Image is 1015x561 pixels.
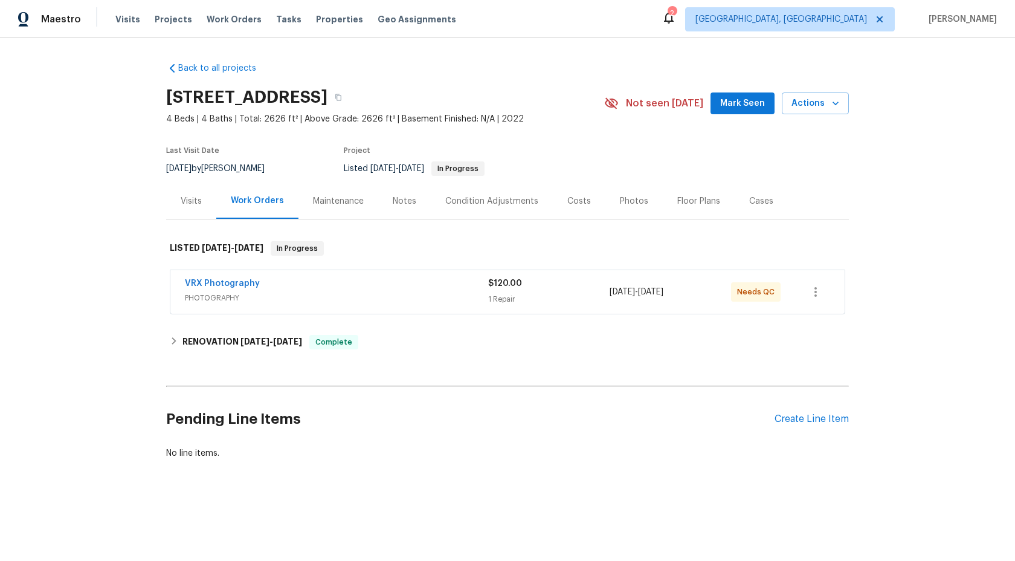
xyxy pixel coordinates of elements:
[677,195,720,207] div: Floor Plans
[626,97,703,109] span: Not seen [DATE]
[668,7,676,19] div: 2
[41,13,81,25] span: Maestro
[231,195,284,207] div: Work Orders
[344,164,485,173] span: Listed
[393,195,416,207] div: Notes
[775,413,849,425] div: Create Line Item
[720,96,765,111] span: Mark Seen
[166,91,327,103] h2: [STREET_ADDRESS]
[202,244,263,252] span: -
[370,164,424,173] span: -
[207,13,262,25] span: Work Orders
[924,13,997,25] span: [PERSON_NAME]
[170,241,263,256] h6: LISTED
[166,147,219,154] span: Last Visit Date
[399,164,424,173] span: [DATE]
[327,86,349,108] button: Copy Address
[311,336,357,348] span: Complete
[610,286,663,298] span: -
[166,113,604,125] span: 4 Beds | 4 Baths | Total: 2626 ft² | Above Grade: 2626 ft² | Basement Finished: N/A | 2022
[273,337,302,346] span: [DATE]
[445,195,538,207] div: Condition Adjustments
[344,147,370,154] span: Project
[185,292,488,304] span: PHOTOGRAPHY
[782,92,849,115] button: Actions
[488,293,610,305] div: 1 Repair
[313,195,364,207] div: Maintenance
[737,286,779,298] span: Needs QC
[155,13,192,25] span: Projects
[370,164,396,173] span: [DATE]
[234,244,263,252] span: [DATE]
[695,13,867,25] span: [GEOGRAPHIC_DATA], [GEOGRAPHIC_DATA]
[567,195,591,207] div: Costs
[749,195,773,207] div: Cases
[433,165,483,172] span: In Progress
[316,13,363,25] span: Properties
[620,195,648,207] div: Photos
[272,242,323,255] span: In Progress
[166,164,192,173] span: [DATE]
[166,229,849,268] div: LISTED [DATE]-[DATE]In Progress
[378,13,456,25] span: Geo Assignments
[166,62,282,74] a: Back to all projects
[166,391,775,447] h2: Pending Line Items
[202,244,231,252] span: [DATE]
[240,337,269,346] span: [DATE]
[488,279,522,288] span: $120.00
[166,447,849,459] div: No line items.
[166,161,279,176] div: by [PERSON_NAME]
[638,288,663,296] span: [DATE]
[182,335,302,349] h6: RENOVATION
[276,15,301,24] span: Tasks
[181,195,202,207] div: Visits
[240,337,302,346] span: -
[710,92,775,115] button: Mark Seen
[115,13,140,25] span: Visits
[185,279,260,288] a: VRX Photography
[791,96,839,111] span: Actions
[166,328,849,357] div: RENOVATION [DATE]-[DATE]Complete
[610,288,635,296] span: [DATE]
